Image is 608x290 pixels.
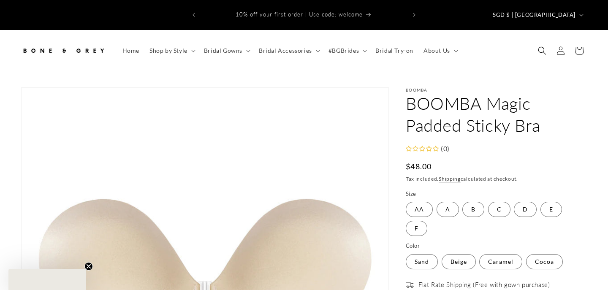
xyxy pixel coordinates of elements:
[488,202,510,217] label: C
[439,176,461,182] a: Shipping
[540,202,562,217] label: E
[442,254,476,269] label: Beige
[406,161,432,172] span: $48.00
[406,175,587,183] div: Tax included. calculated at checkout.
[439,143,450,155] div: (0)
[204,47,242,54] span: Bridal Gowns
[18,38,109,63] a: Bone and Grey Bridal
[117,42,144,60] a: Home
[406,242,421,250] legend: Color
[328,47,359,54] span: #BGBrides
[437,202,459,217] label: A
[462,202,484,217] label: B
[236,11,363,18] span: 10% off your first order | Use code: welcome
[514,202,537,217] label: D
[323,42,370,60] summary: #BGBrides
[488,7,587,23] button: SGD $ | [GEOGRAPHIC_DATA]
[254,42,323,60] summary: Bridal Accessories
[406,202,433,217] label: AA
[8,269,86,290] div: Close teaser
[375,47,413,54] span: Bridal Try-on
[185,7,203,23] button: Previous announcement
[405,7,423,23] button: Next announcement
[479,254,522,269] label: Caramel
[122,47,139,54] span: Home
[406,87,587,92] p: BOOMBA
[370,42,418,60] a: Bridal Try-on
[406,92,587,136] h1: BOOMBA Magic Padded Sticky Bra
[149,47,187,54] span: Shop by Style
[259,47,312,54] span: Bridal Accessories
[533,41,551,60] summary: Search
[21,41,106,60] img: Bone and Grey Bridal
[144,42,199,60] summary: Shop by Style
[84,262,93,271] button: Close teaser
[406,221,427,236] label: F
[418,42,461,60] summary: About Us
[406,254,438,269] label: Sand
[423,47,450,54] span: About Us
[199,42,254,60] summary: Bridal Gowns
[493,11,575,19] span: SGD $ | [GEOGRAPHIC_DATA]
[526,254,563,269] label: Cocoa
[418,281,550,289] span: Flat Rate Shipping (Free with gown purchase)
[406,190,417,198] legend: Size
